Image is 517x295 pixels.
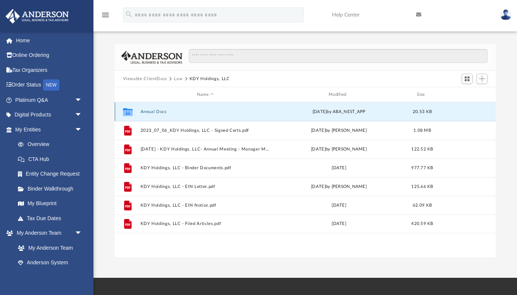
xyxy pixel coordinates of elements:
[274,127,404,134] div: [DATE] by [PERSON_NAME]
[190,76,230,82] button: KDY Holdings, LLC
[140,91,270,98] div: Name
[118,91,136,98] div: id
[274,165,404,171] div: [DATE]
[477,74,488,84] button: Add
[411,166,433,170] span: 977.77 KB
[10,196,90,211] a: My Blueprint
[140,128,270,133] button: 2023_07_06_KDY Holdings, LLC - Signed Certs.pdf
[5,122,93,137] a: My Entitiesarrow_drop_down
[10,167,93,182] a: Entity Change Request
[140,184,270,189] button: KDY Holdings, LLC - EIN Letter.pdf
[10,181,93,196] a: Binder Walkthrough
[274,221,404,227] div: [DATE]
[101,10,110,19] i: menu
[75,226,90,241] span: arrow_drop_down
[413,110,432,114] span: 20.53 KB
[274,91,404,98] div: Modified
[411,222,433,226] span: 420.59 KB
[43,79,59,91] div: NEW
[274,202,404,209] div: [DATE]
[10,152,93,167] a: CTA Hub
[75,107,90,123] span: arrow_drop_down
[140,147,270,152] button: [DATE] - KDY Holdings, LLC- Annual Meeting - Manager Managed.pdf
[75,122,90,137] span: arrow_drop_down
[10,255,90,270] a: Anderson System
[462,74,473,84] button: Switch to Grid View
[413,128,431,133] span: 1.08 MB
[5,77,93,93] a: Order StatusNEW
[123,76,167,82] button: Viewable-ClientDocs
[411,147,433,151] span: 122.52 KB
[140,165,270,170] button: KDY Holdings, LLC - Binder Documents.pdf
[5,48,93,63] a: Online Ordering
[10,240,86,255] a: My Anderson Team
[411,185,433,189] span: 125.66 KB
[101,14,110,19] a: menu
[189,49,487,63] input: Search files and folders
[3,9,71,24] img: Anderson Advisors Platinum Portal
[10,137,93,152] a: Overview
[274,109,404,115] div: [DATE] by ABA_NEST_APP
[274,146,404,153] div: [DATE] by [PERSON_NAME]
[174,76,182,82] button: Law
[125,10,133,18] i: search
[75,92,90,108] span: arrow_drop_down
[5,107,93,122] a: Digital Productsarrow_drop_down
[413,203,432,207] span: 62.09 KB
[500,9,511,20] img: User Pic
[274,183,404,190] div: [DATE] by [PERSON_NAME]
[140,109,270,114] button: Annual Docs
[5,33,93,48] a: Home
[140,203,270,208] button: KDY Holdings, LLC - EIN Notice.pdf
[115,102,496,258] div: grid
[5,63,93,77] a: Tax Organizers
[5,92,93,107] a: Platinum Q&Aarrow_drop_down
[440,91,493,98] div: id
[10,211,93,226] a: Tax Due Dates
[5,226,90,241] a: My Anderson Teamarrow_drop_down
[140,221,270,226] button: KDY Holdings, LLC - Filed Articles.pdf
[407,91,437,98] div: Size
